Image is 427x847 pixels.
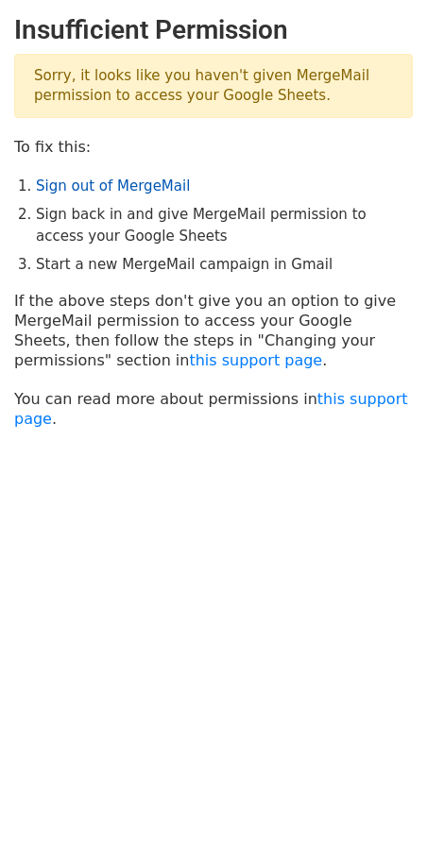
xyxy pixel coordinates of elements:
div: Widget de chat [333,756,427,847]
p: You can read more about permissions in . [14,389,413,429]
h2: Insufficient Permission [14,14,413,46]
p: To fix this: [14,137,413,157]
iframe: Chat Widget [333,756,427,847]
a: Sign out of MergeMail [36,178,190,195]
a: this support page [189,351,322,369]
p: Sorry, it looks like you haven't given MergeMail permission to access your Google Sheets. [14,54,413,118]
p: If the above steps don't give you an option to give MergeMail permission to access your Google Sh... [14,291,413,370]
li: Start a new MergeMail campaign in Gmail [36,254,413,276]
a: this support page [14,390,408,428]
li: Sign back in and give MergeMail permission to access your Google Sheets [36,204,413,246]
